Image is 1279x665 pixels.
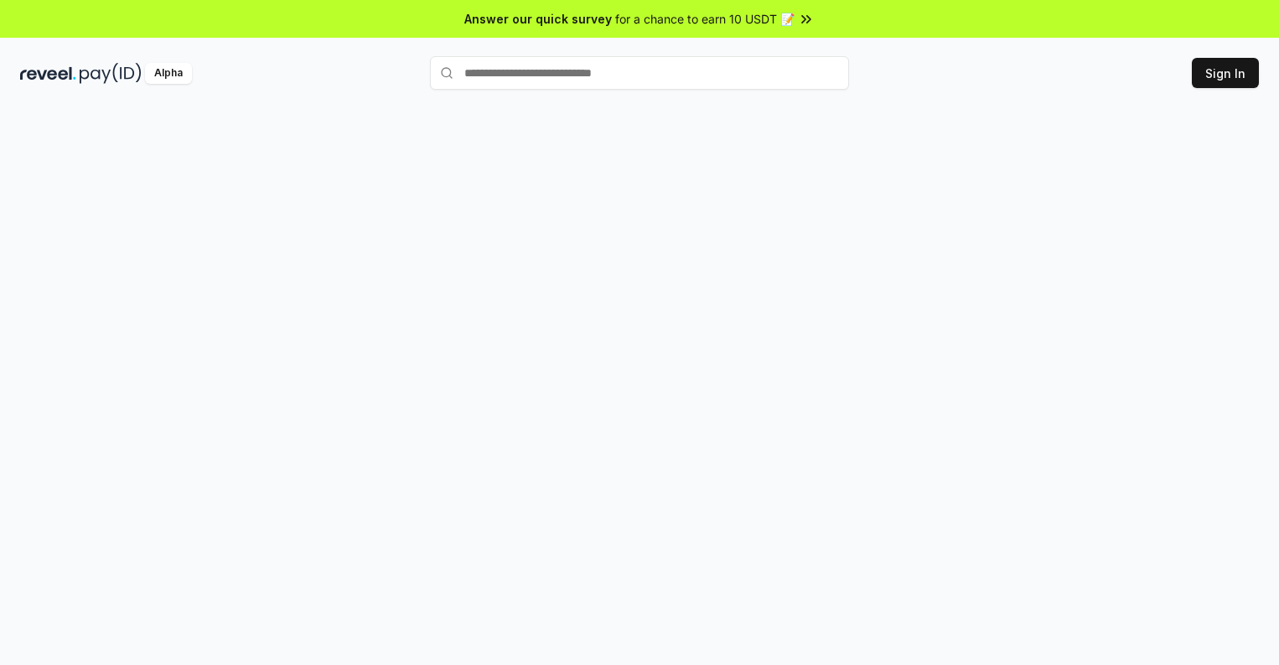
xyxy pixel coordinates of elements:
[80,63,142,84] img: pay_id
[464,10,612,28] span: Answer our quick survey
[615,10,795,28] span: for a chance to earn 10 USDT 📝
[1192,58,1259,88] button: Sign In
[20,63,76,84] img: reveel_dark
[145,63,192,84] div: Alpha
